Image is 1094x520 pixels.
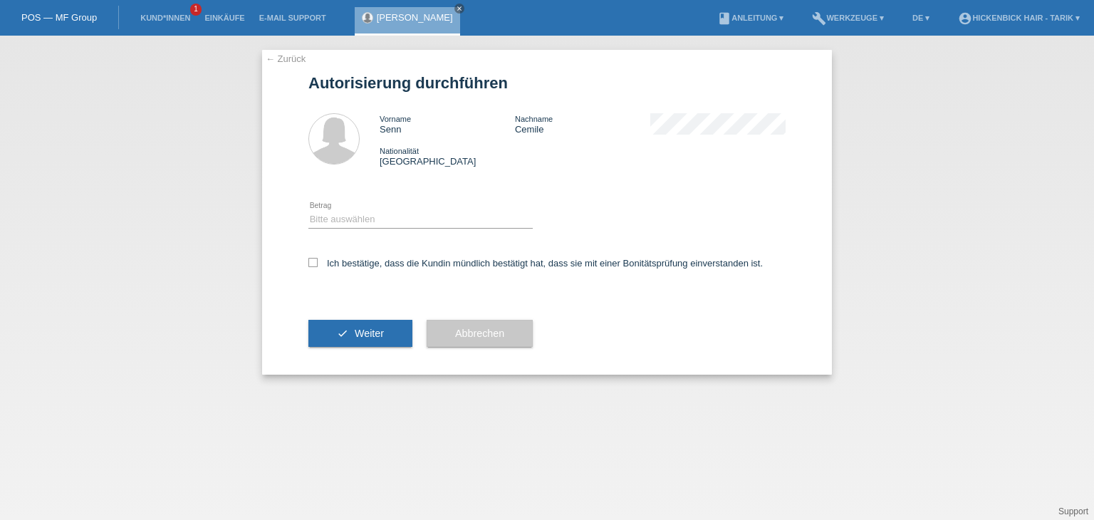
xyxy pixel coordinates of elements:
a: [PERSON_NAME] [377,12,453,23]
i: close [456,5,463,12]
a: Support [1058,506,1088,516]
span: Abbrechen [455,328,504,339]
i: check [337,328,348,339]
a: E-Mail Support [252,14,333,22]
i: build [812,11,826,26]
span: Vorname [380,115,411,123]
a: buildWerkzeuge ▾ [805,14,891,22]
div: Senn [380,113,515,135]
span: 1 [190,4,202,16]
a: DE ▾ [905,14,937,22]
a: Kund*innen [133,14,197,22]
span: Nationalität [380,147,419,155]
a: Einkäufe [197,14,251,22]
a: POS — MF Group [21,12,97,23]
a: bookAnleitung ▾ [710,14,791,22]
a: ← Zurück [266,53,306,64]
a: account_circleHickenbick Hair - Tarik ▾ [951,14,1087,22]
h1: Autorisierung durchführen [308,74,786,92]
div: [GEOGRAPHIC_DATA] [380,145,515,167]
i: account_circle [958,11,972,26]
span: Weiter [355,328,384,339]
button: Abbrechen [427,320,533,347]
div: Cemile [515,113,650,135]
label: Ich bestätige, dass die Kundin mündlich bestätigt hat, dass sie mit einer Bonitätsprüfung einvers... [308,258,763,269]
i: book [717,11,731,26]
a: close [454,4,464,14]
button: check Weiter [308,320,412,347]
span: Nachname [515,115,553,123]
